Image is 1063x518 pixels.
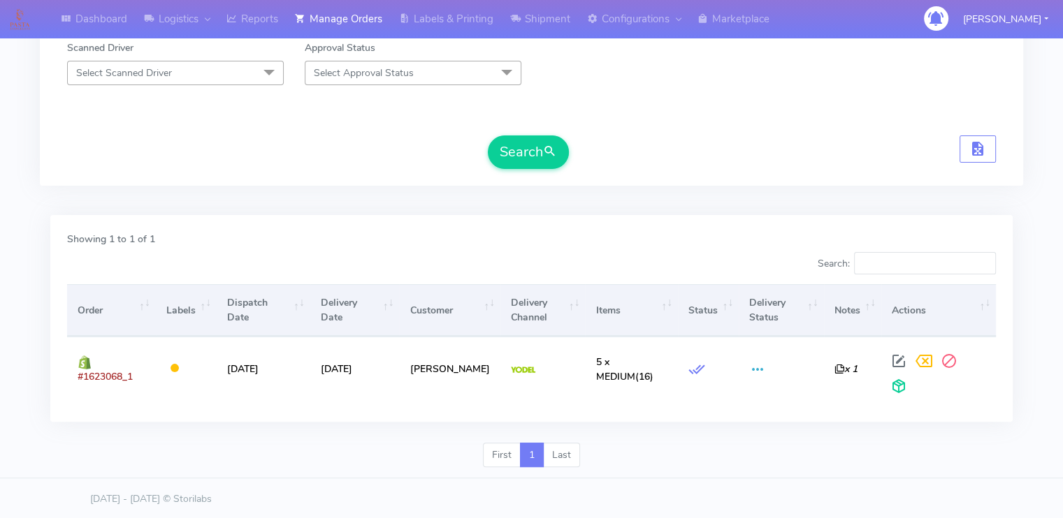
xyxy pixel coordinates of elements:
[310,336,400,400] td: [DATE]
[399,336,500,400] td: [PERSON_NAME]
[305,40,375,55] label: Approval Status
[585,284,677,336] th: Items: activate to sort column ascending
[596,355,635,383] span: 5 x MEDIUM
[78,355,92,369] img: shopify.png
[500,284,586,336] th: Delivery Channel: activate to sort column ascending
[596,355,653,383] span: (16)
[817,252,996,274] label: Search:
[881,284,996,336] th: Actions: activate to sort column ascending
[217,284,310,336] th: Dispatch Date: activate to sort column ascending
[488,135,569,169] button: Search
[824,284,881,336] th: Notes: activate to sort column ascending
[314,66,414,80] span: Select Approval Status
[310,284,400,336] th: Delivery Date: activate to sort column ascending
[67,40,133,55] label: Scanned Driver
[156,284,217,336] th: Labels: activate to sort column ascending
[399,284,500,336] th: Customer: activate to sort column ascending
[217,336,310,400] td: [DATE]
[76,66,172,80] span: Select Scanned Driver
[678,284,739,336] th: Status: activate to sort column ascending
[78,370,133,383] span: #1623068_1
[67,232,155,246] label: Showing 1 to 1 of 1
[953,5,1059,34] button: [PERSON_NAME]
[520,443,544,468] a: 1
[511,367,535,373] img: Yodel
[67,284,156,336] th: Order: activate to sort column ascending
[854,252,996,274] input: Search:
[739,284,824,336] th: Delivery Status: activate to sort column ascending
[834,362,858,376] i: x 1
